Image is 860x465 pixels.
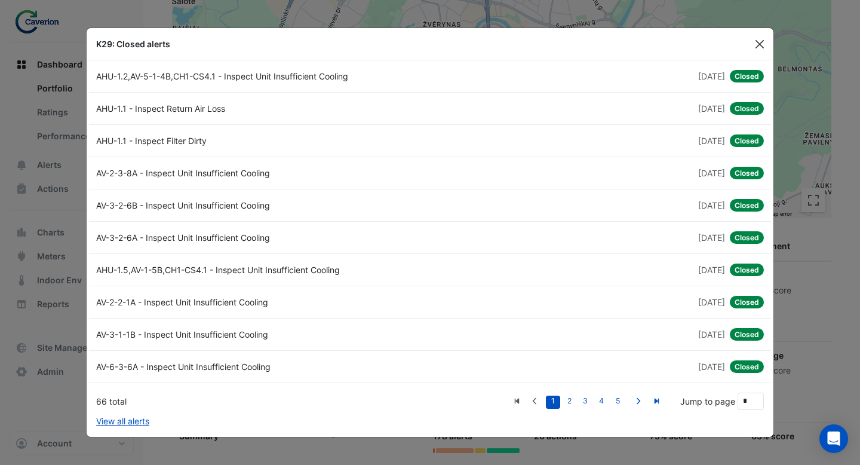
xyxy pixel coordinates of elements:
a: 1 [546,396,560,409]
div: AHU-1.1 - Inspect Return Air Loss [89,102,430,115]
a: 5 [610,396,625,409]
span: Fri 08-Aug-2025 14:26 CEST [698,168,725,178]
span: Closed [730,70,764,82]
div: AV-6-3-6A - Inspect Unit Insufficient Cooling [89,360,430,373]
a: Last [647,393,666,409]
span: Closed [730,328,764,341]
button: Close [751,35,769,53]
b: K29: Closed alerts [96,39,170,49]
div: AHU-1.5,AV-1-5B,CH1-CS4.1 - Inspect Unit Insufficient Cooling [89,264,430,276]
label: Jump to page [680,395,735,408]
span: Closed [730,167,764,179]
div: AV-2-2-1A - Inspect Unit Insufficient Cooling [89,296,430,308]
span: Fri 08-Aug-2025 14:25 CEST [698,362,725,372]
span: Fri 08-Aug-2025 14:26 CEST [698,103,725,114]
a: 4 [594,396,609,409]
span: Closed [730,199,764,212]
span: Closed [730,134,764,147]
div: Open Intercom Messenger [819,424,848,453]
span: Fri 08-Aug-2025 14:25 CEST [698,329,725,339]
div: AV-2-3-8A - Inspect Unit Insufficient Cooling [89,167,430,179]
span: Fri 08-Aug-2025 14:26 CEST [698,200,725,210]
span: Closed [730,264,764,276]
div: AV-3-2-6B - Inspect Unit Insufficient Cooling [89,199,430,212]
span: Closed [730,296,764,308]
a: 2 [562,396,576,409]
div: AV-3-2-6A - Inspect Unit Insufficient Cooling [89,231,430,244]
span: Closed [730,360,764,373]
span: Fri 08-Aug-2025 14:26 CEST [698,232,725,243]
div: 66 total [96,395,508,408]
span: Closed [730,102,764,115]
a: View all alerts [96,415,149,427]
a: Next [629,393,647,409]
div: AV-3-1-1B - Inspect Unit Insufficient Cooling [89,328,430,341]
span: Fri 08-Aug-2025 14:25 CEST [698,265,725,275]
div: AHU-1.1 - Inspect Filter Dirty [89,134,430,147]
div: AHU-1.2,AV-5-1-4B,CH1-CS4.1 - Inspect Unit Insufficient Cooling [89,70,430,82]
span: Closed [730,231,764,244]
span: Fri 08-Aug-2025 14:25 CEST [698,297,725,307]
span: Fri 08-Aug-2025 15:33 CEST [698,71,725,81]
a: 3 [578,396,592,409]
span: Fri 08-Aug-2025 14:26 CEST [698,136,725,146]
